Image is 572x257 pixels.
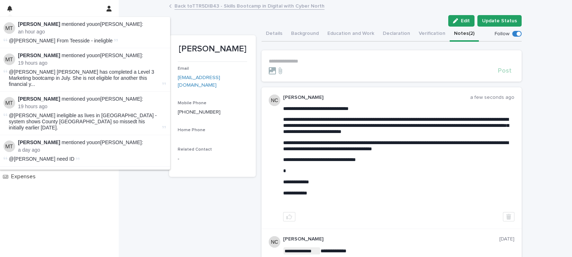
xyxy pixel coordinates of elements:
[174,1,324,10] a: Back toTTR5DIB43 - Skills Bootcamp in Digital with Cyber North
[18,96,60,102] strong: [PERSON_NAME]
[18,104,166,110] p: 19 hours ago
[18,96,166,102] p: mentioned you on :
[9,156,74,162] span: @[PERSON_NAME] need ID
[414,27,450,42] button: Verification
[4,22,15,34] img: Michael Thorpe
[4,141,15,152] img: Michael Thorpe
[378,27,414,42] button: Declaration
[8,173,41,180] p: Expenses
[470,95,514,101] p: a few seconds ago
[178,44,247,54] p: [PERSON_NAME]
[461,18,470,23] span: Edit
[498,68,512,74] span: Post
[18,139,60,145] strong: [PERSON_NAME]
[323,27,378,42] button: Education and Work
[283,95,470,101] p: [PERSON_NAME]
[283,236,499,242] p: [PERSON_NAME]
[178,75,220,88] a: [EMAIL_ADDRESS][DOMAIN_NAME]
[9,38,113,43] span: @[PERSON_NAME] From Teesside - ineligble
[18,60,166,66] p: 19 hours ago
[178,128,205,132] span: Home Phone
[9,69,161,87] span: @[PERSON_NAME] [PERSON_NAME] has completed a Level 3 Marketing bootcamp in July. She is not eligi...
[100,52,142,58] a: [PERSON_NAME]
[283,212,295,221] button: like this post
[450,27,479,42] button: Notes (2)
[178,155,247,163] p: -
[18,52,60,58] strong: [PERSON_NAME]
[9,113,157,130] span: @[PERSON_NAME] ineligible as lives in [GEOGRAPHIC_DATA] - system shows County [GEOGRAPHIC_DATA] s...
[178,101,206,105] span: Mobile Phone
[18,21,166,27] p: mentioned you on :
[482,17,517,24] span: Update Status
[18,139,166,146] p: mentioned you on :
[499,236,514,242] p: [DATE]
[18,21,60,27] strong: [PERSON_NAME]
[495,68,514,74] button: Post
[18,147,166,153] p: a day ago
[100,96,142,102] a: [PERSON_NAME]
[178,147,212,152] span: Related Contact
[100,21,142,27] a: [PERSON_NAME]
[4,54,15,65] img: Michael Thorpe
[287,27,323,42] button: Background
[18,29,166,35] p: an hour ago
[262,27,287,42] button: Details
[495,31,509,37] p: Follow
[178,66,189,71] span: Email
[477,15,522,27] button: Update Status
[18,52,166,59] p: mentioned you on :
[4,97,15,109] img: Michael Thorpe
[178,110,221,115] a: [PHONE_NUMBER]
[503,212,514,221] button: Delete post
[100,139,142,145] a: [PERSON_NAME]
[448,15,475,27] button: Edit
